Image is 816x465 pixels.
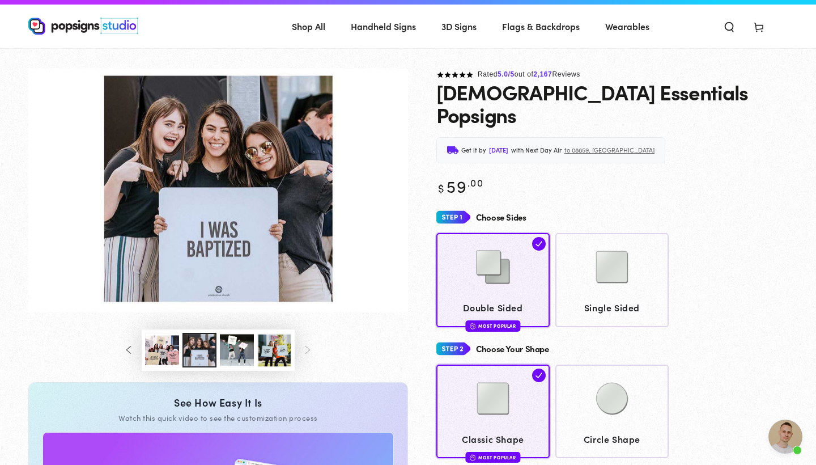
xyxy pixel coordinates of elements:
div: See How Easy It Is [42,396,394,409]
h4: Choose Your Shape [476,344,549,354]
span: Flags & Backdrops [502,18,580,35]
a: Single Sided Single Sided [555,233,669,327]
span: $ [438,180,445,196]
span: Classic Shape [442,431,545,447]
span: Circle Shape [561,431,664,447]
img: fire.svg [470,454,475,462]
img: Circle Shape [584,370,640,427]
img: Step 1 [436,207,470,228]
button: Load image 5 in gallery view [145,333,179,367]
a: Circle Shape Circle Shape [555,365,669,458]
span: 5.0 [498,70,508,78]
summary: Search our site [715,14,744,39]
sup: .00 [467,175,483,189]
img: fire.svg [470,322,475,330]
img: check.svg [532,237,546,251]
a: Double Sided Double Sided Most Popular [436,233,550,327]
span: with Next Day Air [511,145,562,156]
button: Load image 6 in gallery view [182,333,216,367]
span: [DATE] [489,145,508,156]
img: Single Sided [584,239,640,295]
span: Double Sided [442,299,545,316]
a: Wearables [597,11,658,41]
h4: Choose Sides [476,213,526,222]
img: check.svg [532,369,546,382]
div: Watch this quick video to see the customization process [42,413,394,423]
img: Step 2 [436,339,470,360]
span: Rated out of Reviews [478,70,580,78]
img: Church Essentials Popsigns [28,69,408,312]
span: Wearables [605,18,649,35]
img: Classic Shape [465,370,521,427]
span: Shop All [292,18,325,35]
a: Open chat [768,420,802,454]
button: Slide right [295,337,320,362]
span: Handheld Signs [351,18,416,35]
div: Most Popular [465,452,520,463]
a: 3D Signs [433,11,485,41]
button: Slide left [117,337,142,362]
img: Double Sided [465,239,521,295]
a: Handheld Signs [342,11,424,41]
a: Classic Shape Classic Shape Most Popular [436,365,550,458]
a: Shop All [283,11,334,41]
span: 2,167 [533,70,552,78]
button: Load image 8 in gallery view [257,333,291,367]
div: Most Popular [465,320,520,331]
span: to 08859, [GEOGRAPHIC_DATA] [564,145,654,156]
span: Get it by [461,145,486,156]
button: Load image 7 in gallery view [220,333,254,367]
a: Flags & Backdrops [494,11,588,41]
img: Popsigns Studio [28,18,138,35]
bdi: 59 [436,174,483,197]
span: /5 [508,70,515,78]
span: Single Sided [561,299,664,316]
media-gallery: Gallery Viewer [28,69,408,371]
span: 3D Signs [441,18,477,35]
h1: [DEMOGRAPHIC_DATA] Essentials Popsigns [436,81,788,126]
